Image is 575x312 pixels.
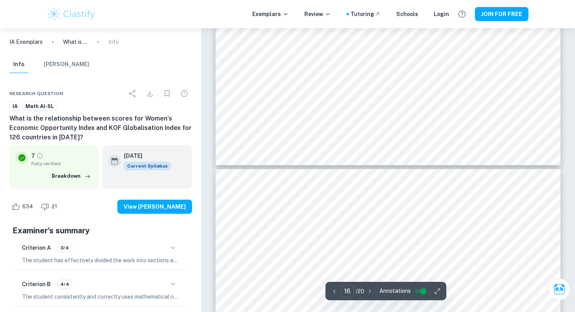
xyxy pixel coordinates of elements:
p: Exemplars [252,10,289,18]
div: Bookmark [159,86,175,101]
button: JOIN FOR FREE [475,7,528,21]
p: Info [108,38,119,46]
button: Breakdown [50,170,93,182]
a: IA Exemplars [9,38,43,46]
div: Download [142,86,158,101]
div: Like [9,200,37,213]
div: Report issue [176,86,192,101]
a: Login [434,10,449,18]
h6: [DATE] [124,151,165,160]
span: 21 [47,203,61,211]
h6: What is the relationship between scores for Women’s Economic Opportunity Index and KOF Globalisat... [9,114,192,142]
span: 634 [18,203,37,211]
p: 7 [31,151,35,160]
span: Fully verified [31,160,93,167]
p: What is the relationship between scores for Women’s Economic Opportunity Index and KOF Globalisat... [63,38,88,46]
button: Ask Clai [548,278,570,300]
span: IA [10,103,20,110]
span: Current Syllabus [124,162,171,170]
span: Annotations [379,287,411,295]
span: Math AI-SL [23,103,57,110]
a: Tutoring [350,10,381,18]
h6: Criterion A [22,243,51,252]
div: Share [125,86,140,101]
p: The student consistently and correctly uses mathematical notation, symbols, and terminology. Key ... [22,292,180,301]
button: [PERSON_NAME] [44,56,89,73]
div: This exemplar is based on the current syllabus. Feel free to refer to it for inspiration/ideas wh... [124,162,171,170]
div: Dislike [39,200,61,213]
button: Info [9,56,28,73]
button: Help and Feedback [455,7,469,21]
a: Grade fully verified [36,152,43,159]
span: 3/4 [57,244,72,251]
img: Clastify logo [47,6,96,22]
span: 4/4 [57,281,72,288]
a: IA [9,101,21,111]
a: Schools [396,10,418,18]
p: Review [304,10,331,18]
p: The student has effectively divided the work into sections and further subdivided the body to ind... [22,256,180,265]
p: / 20 [356,287,364,296]
h6: Criterion B [22,280,51,289]
a: Math AI-SL [22,101,57,111]
h5: Examiner's summary [13,225,189,236]
button: View [PERSON_NAME] [117,200,192,214]
span: Research question [9,90,63,97]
